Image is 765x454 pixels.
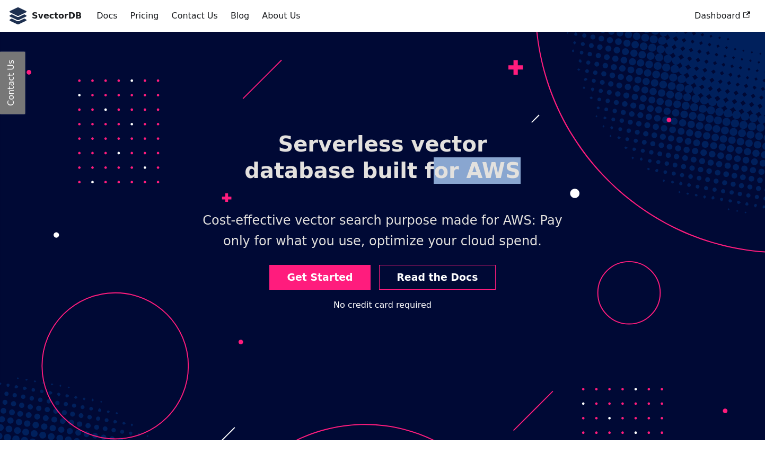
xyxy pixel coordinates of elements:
a: Pricing [124,7,165,25]
a: SvectorDB LogoSvectorDB [8,7,82,24]
p: Cost-effective vector search purpose made for AWS: Pay only for what you use, optimize your cloud... [180,202,585,261]
div: No credit card required [333,298,432,312]
a: Docs [90,7,124,25]
a: Get Started [269,265,371,290]
a: About Us [256,7,306,25]
a: Blog [224,7,256,25]
h1: Serverless vector database built for AWS [213,122,552,192]
a: Dashboard [688,7,757,25]
a: Read the Docs [379,265,496,290]
b: SvectorDB [32,9,82,23]
img: SvectorDB Logo [8,7,28,24]
a: Contact Us [165,7,224,25]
